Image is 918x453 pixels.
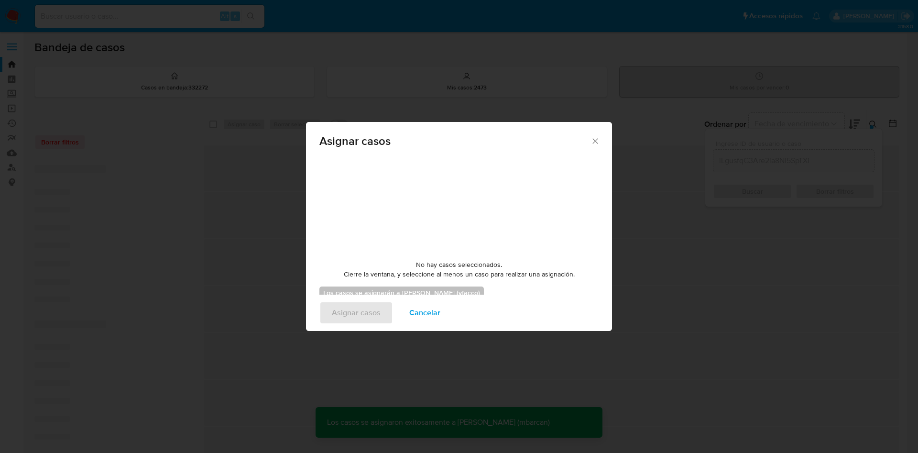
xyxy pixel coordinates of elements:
[416,260,502,270] span: No hay casos seleccionados.
[409,302,440,323] span: Cancelar
[590,136,599,145] button: Cerrar ventana
[319,135,590,147] span: Asignar casos
[323,288,480,298] b: Los casos se asignarán a [PERSON_NAME] (yfacco)
[344,270,575,279] span: Cierre la ventana, y seleccione al menos un caso para realizar una asignación.
[387,157,531,253] img: yH5BAEAAAAALAAAAAABAAEAAAIBRAA7
[397,301,453,324] button: Cancelar
[306,122,612,331] div: assign-modal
